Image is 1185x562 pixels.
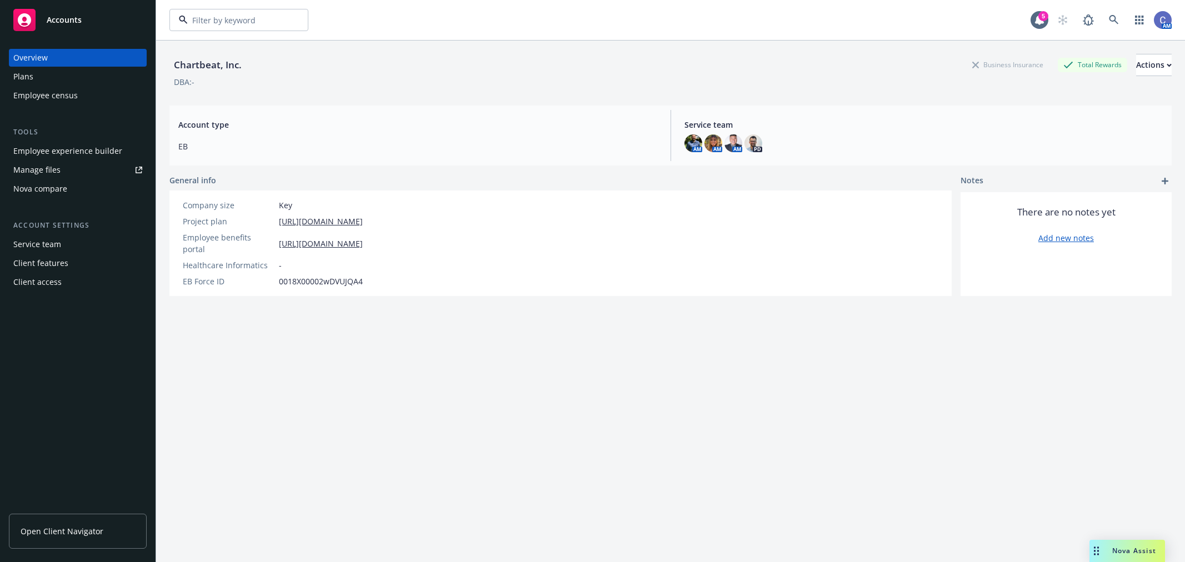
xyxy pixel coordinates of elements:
[13,161,61,179] div: Manage files
[279,238,363,249] a: [URL][DOMAIN_NAME]
[9,180,147,198] a: Nova compare
[183,199,274,211] div: Company size
[47,16,82,24] span: Accounts
[183,275,274,287] div: EB Force ID
[9,235,147,253] a: Service team
[279,199,292,211] span: Key
[1052,9,1074,31] a: Start snowing
[1077,9,1099,31] a: Report a Bug
[961,174,983,188] span: Notes
[169,174,216,186] span: General info
[9,142,147,160] a: Employee experience builder
[1089,540,1165,562] button: Nova Assist
[9,273,147,291] a: Client access
[21,525,103,537] span: Open Client Navigator
[13,68,33,86] div: Plans
[9,254,147,272] a: Client features
[178,119,657,131] span: Account type
[9,4,147,36] a: Accounts
[13,49,48,67] div: Overview
[279,259,282,271] span: -
[1154,11,1172,29] img: photo
[183,259,274,271] div: Healthcare Informatics
[183,215,274,227] div: Project plan
[724,134,742,152] img: photo
[13,235,61,253] div: Service team
[188,14,286,26] input: Filter by keyword
[9,127,147,138] div: Tools
[1103,9,1125,31] a: Search
[279,215,363,227] a: [URL][DOMAIN_NAME]
[13,254,68,272] div: Client features
[9,220,147,231] div: Account settings
[178,140,657,152] span: EB
[704,134,722,152] img: photo
[279,275,363,287] span: 0018X00002wDVUJQA4
[9,49,147,67] a: Overview
[13,87,78,104] div: Employee census
[1017,205,1116,219] span: There are no notes yet
[13,273,62,291] div: Client access
[9,87,147,104] a: Employee census
[1038,11,1048,21] div: 5
[183,232,274,255] div: Employee benefits portal
[9,161,147,179] a: Manage files
[1089,540,1103,562] div: Drag to move
[684,134,702,152] img: photo
[684,119,1163,131] span: Service team
[744,134,762,152] img: photo
[1128,9,1151,31] a: Switch app
[1058,58,1127,72] div: Total Rewards
[1038,232,1094,244] a: Add new notes
[967,58,1049,72] div: Business Insurance
[174,76,194,88] div: DBA: -
[9,68,147,86] a: Plans
[1136,54,1172,76] button: Actions
[1158,174,1172,188] a: add
[13,142,122,160] div: Employee experience builder
[13,180,67,198] div: Nova compare
[1112,546,1156,555] span: Nova Assist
